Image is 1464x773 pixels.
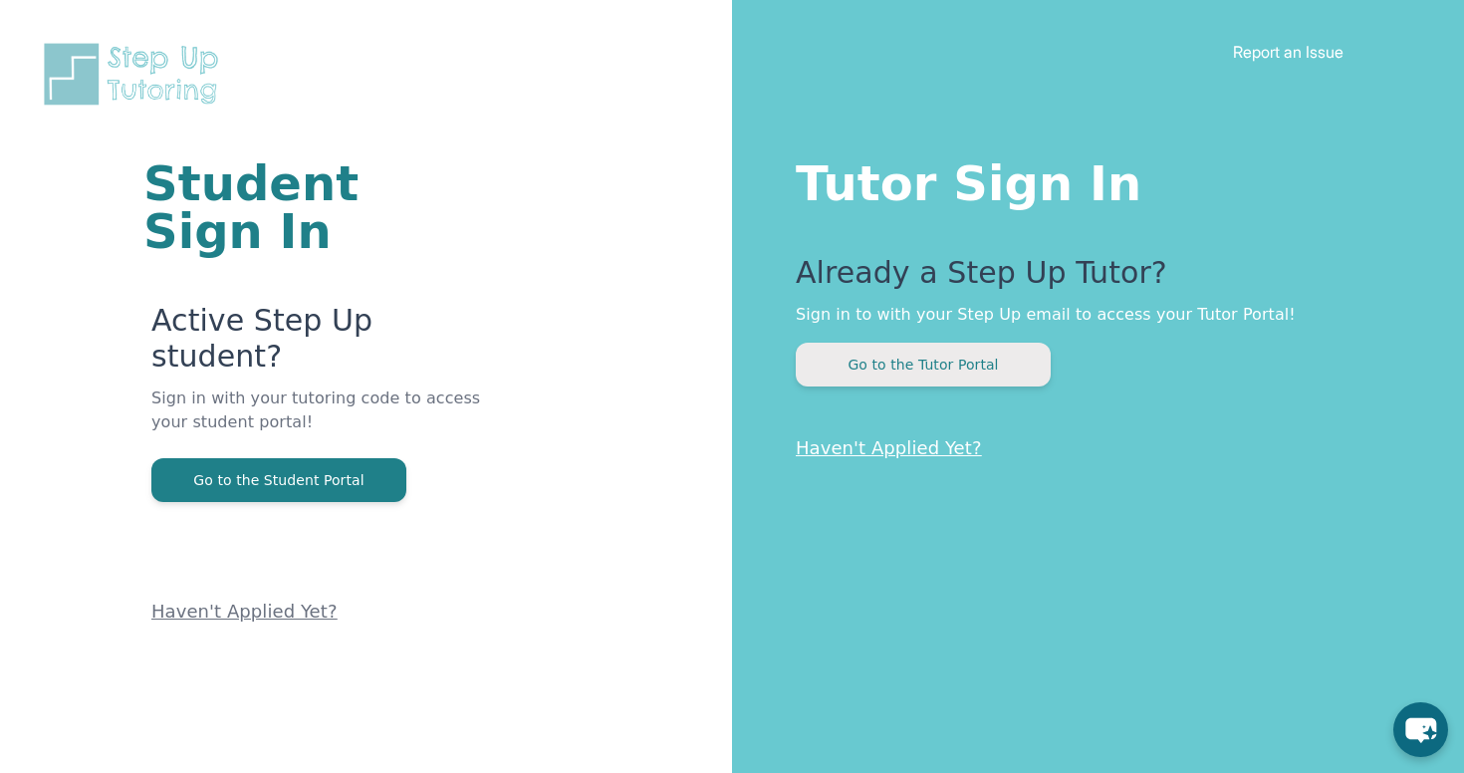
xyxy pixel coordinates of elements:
[796,255,1384,303] p: Already a Step Up Tutor?
[151,458,406,502] button: Go to the Student Portal
[40,40,231,109] img: Step Up Tutoring horizontal logo
[796,343,1051,386] button: Go to the Tutor Portal
[151,470,406,489] a: Go to the Student Portal
[151,303,493,386] p: Active Step Up student?
[796,303,1384,327] p: Sign in to with your Step Up email to access your Tutor Portal!
[151,386,493,458] p: Sign in with your tutoring code to access your student portal!
[151,601,338,622] a: Haven't Applied Yet?
[1393,702,1448,757] button: chat-button
[143,159,493,255] h1: Student Sign In
[796,437,982,458] a: Haven't Applied Yet?
[796,355,1051,374] a: Go to the Tutor Portal
[796,151,1384,207] h1: Tutor Sign In
[1233,42,1343,62] a: Report an Issue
